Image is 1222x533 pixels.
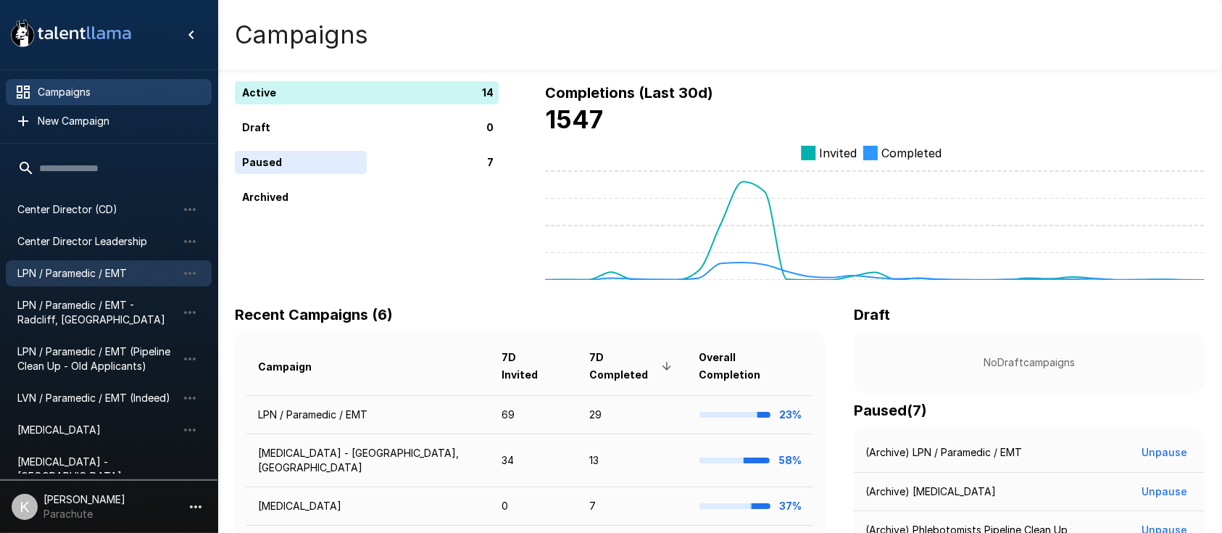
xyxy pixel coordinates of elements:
p: 0 [486,120,494,136]
p: 14 [482,86,494,101]
p: (Archive) [MEDICAL_DATA] [865,484,996,499]
b: 1547 [545,104,603,134]
td: 13 [578,434,688,487]
button: Unpause [1136,439,1193,466]
b: 37% [779,500,802,512]
td: 69 [490,395,578,434]
b: Recent Campaigns (6) [235,306,393,323]
td: 29 [578,395,688,434]
b: 23% [779,408,802,421]
span: Campaign [258,358,331,376]
b: Completions (Last 30d) [545,84,713,102]
span: 7D Completed [589,349,676,384]
span: 7D Invited [502,349,566,384]
td: [MEDICAL_DATA] [246,487,490,526]
td: 7 [578,487,688,526]
td: 0 [490,487,578,526]
td: [MEDICAL_DATA] - [GEOGRAPHIC_DATA], [GEOGRAPHIC_DATA] [246,434,490,487]
p: No Draft campaigns [877,355,1181,370]
td: LPN / Paramedic / EMT [246,395,490,434]
td: 34 [490,434,578,487]
button: Unpause [1136,479,1193,505]
p: (Archive) LPN / Paramedic / EMT [865,445,1022,460]
b: 58% [778,454,802,466]
b: Draft [854,306,890,323]
p: 7 [487,155,494,170]
b: Paused ( 7 ) [854,402,927,419]
span: Overall Completion [699,349,802,384]
h4: Campaigns [235,20,368,50]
